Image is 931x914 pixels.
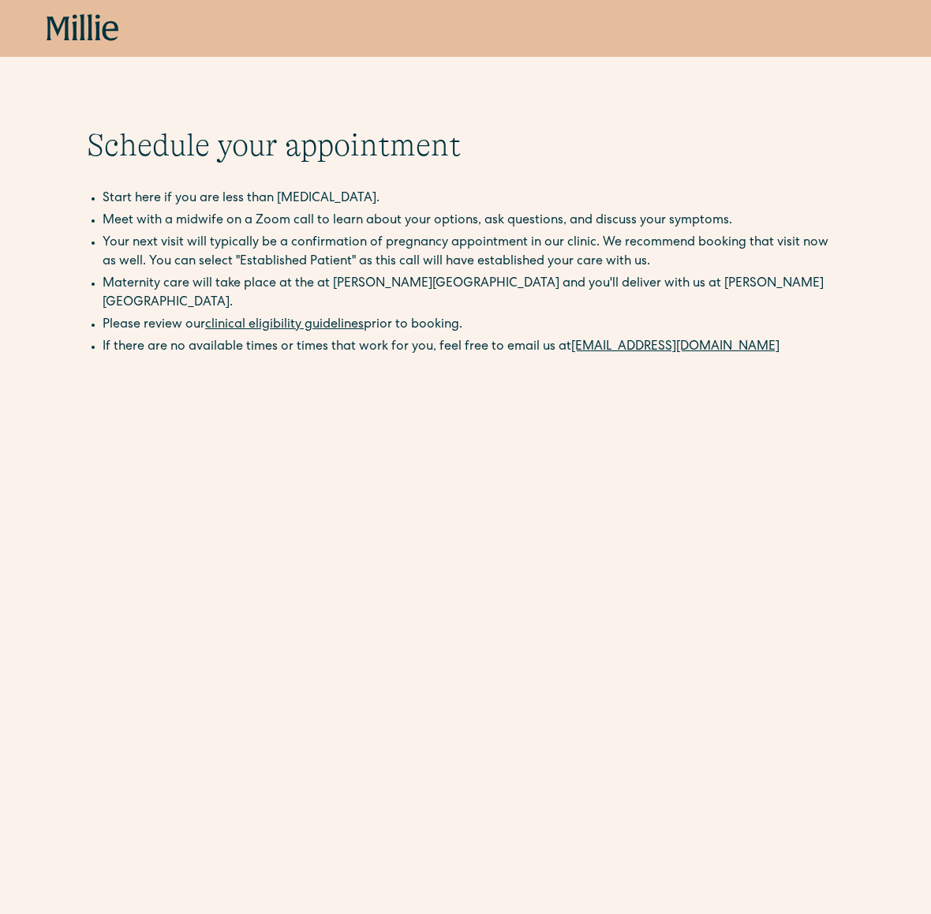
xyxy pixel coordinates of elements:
[103,212,844,230] li: Meet with a midwife on a Zoom call to learn about your options, ask questions, and discuss your s...
[87,126,844,164] h1: Schedule your appointment
[103,275,844,313] li: Maternity care will take place at the at [PERSON_NAME][GEOGRAPHIC_DATA] and you'll deliver with u...
[103,316,844,335] li: Please review our prior to booking.
[205,319,364,332] a: clinical eligibility guidelines
[103,234,844,272] li: Your next visit will typically be a confirmation of pregnancy appointment in our clinic. We recom...
[571,341,780,354] a: [EMAIL_ADDRESS][DOMAIN_NAME]
[103,338,844,357] li: If there are no available times or times that work for you, feel free to email us at
[103,189,844,208] li: Start here if you are less than [MEDICAL_DATA].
